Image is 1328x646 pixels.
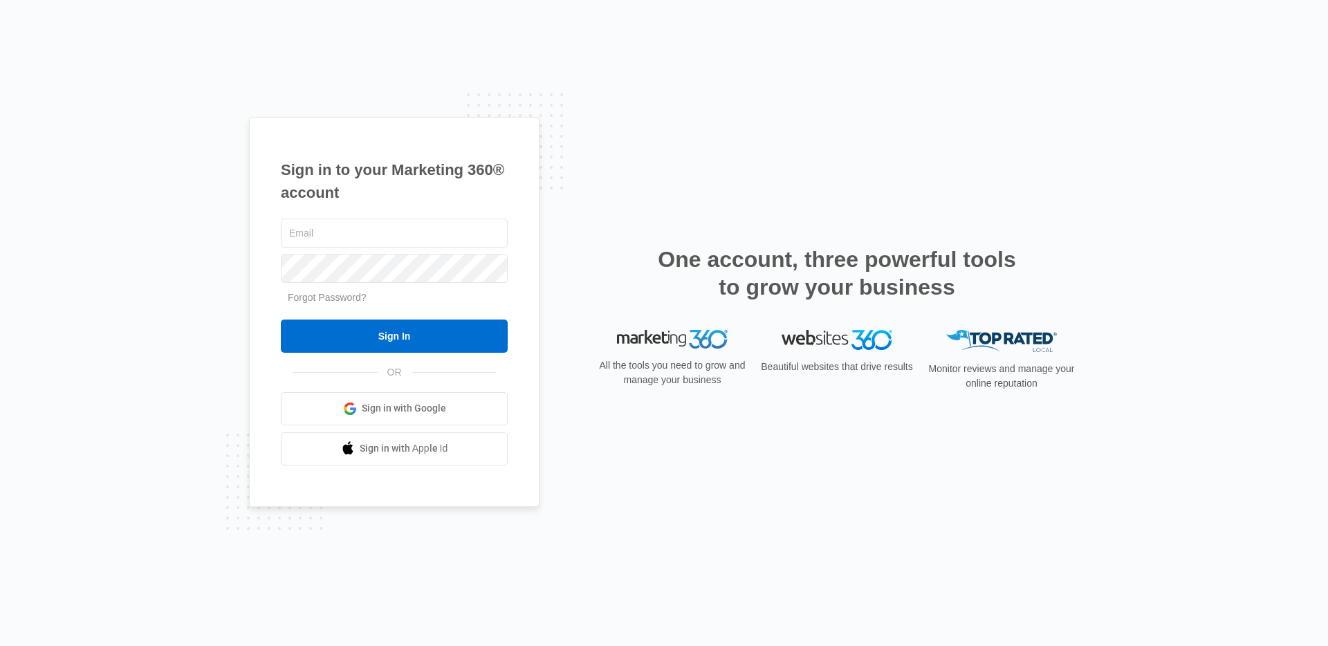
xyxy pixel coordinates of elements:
[924,362,1079,391] p: Monitor reviews and manage your online reputation
[362,401,446,416] span: Sign in with Google
[759,360,914,374] p: Beautiful websites that drive results
[288,292,367,303] a: Forgot Password?
[360,441,448,456] span: Sign in with Apple Id
[281,219,508,248] input: Email
[617,330,728,349] img: Marketing 360
[281,392,508,425] a: Sign in with Google
[281,158,508,204] h1: Sign in to your Marketing 360® account
[378,365,412,380] span: OR
[281,432,508,465] a: Sign in with Apple Id
[782,330,892,350] img: Websites 360
[281,320,508,353] input: Sign In
[946,330,1057,353] img: Top Rated Local
[595,358,750,387] p: All the tools you need to grow and manage your business
[654,246,1020,301] h2: One account, three powerful tools to grow your business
